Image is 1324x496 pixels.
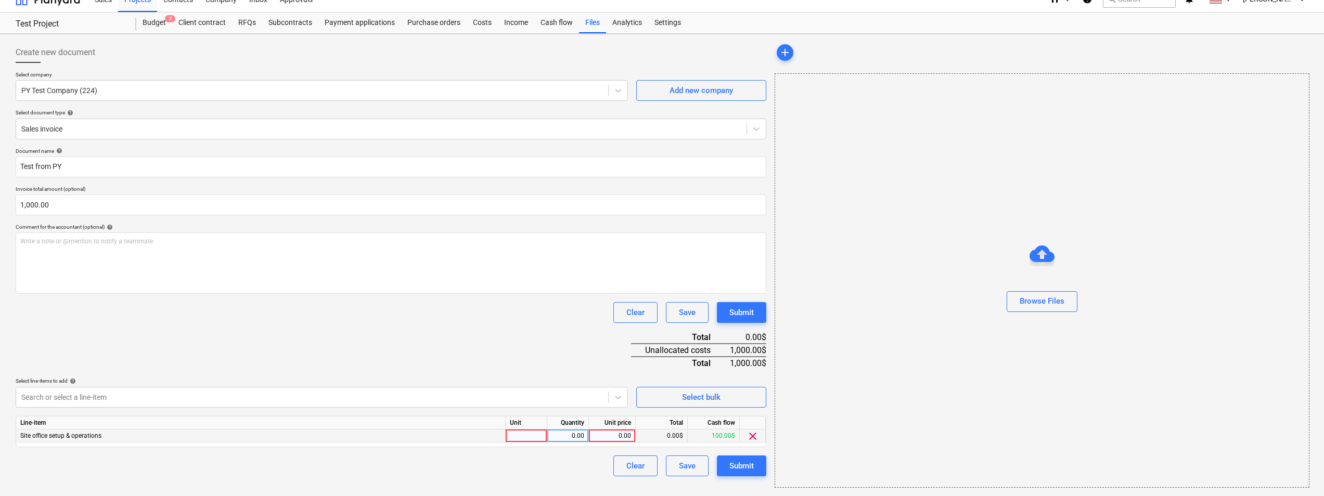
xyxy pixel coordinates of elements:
[729,459,754,473] div: Submit
[16,377,628,384] div: Select line-items to add
[579,12,606,33] a: Files
[636,80,766,101] button: Add new company
[54,148,62,154] span: help
[717,455,766,476] button: Submit
[727,357,766,369] div: 1,000.00$
[16,194,766,215] input: Invoice total amount (optional)
[727,331,766,344] div: 0.00$
[775,73,1309,488] div: Browse Files
[498,12,534,33] a: Income
[318,12,401,33] a: Payment applications
[779,46,791,59] span: add
[20,432,101,439] span: Site office setup & operations
[679,459,696,473] div: Save
[636,387,766,408] button: Select bulk
[172,12,232,33] a: Client contract
[606,12,648,33] a: Analytics
[593,429,631,442] div: 0.00
[16,71,628,80] p: Select company
[136,12,172,33] div: Budget
[631,331,727,344] div: Total
[136,12,172,33] a: Budget2
[105,224,113,230] span: help
[506,416,547,429] div: Unit
[401,12,467,33] a: Purchase orders
[626,459,645,473] div: Clear
[16,416,506,429] div: Line-item
[232,12,262,33] a: RFQs
[1020,294,1064,308] div: Browse Files
[648,12,687,33] a: Settings
[626,306,645,319] div: Clear
[636,429,688,442] div: 0.00$
[717,302,766,323] button: Submit
[551,429,584,442] div: 0.00
[631,357,727,369] div: Total
[747,430,759,442] span: clear
[670,84,733,97] div: Add new company
[16,46,95,59] span: Create new document
[1007,291,1077,312] button: Browse Files
[534,12,579,33] a: Cash flow
[636,416,688,429] div: Total
[547,416,589,429] div: Quantity
[631,344,727,357] div: Unallocated costs
[679,306,696,319] div: Save
[467,12,498,33] a: Costs
[613,455,658,476] button: Clear
[688,416,740,429] div: Cash flow
[613,302,658,323] button: Clear
[688,429,740,442] div: 100.00$
[682,390,721,404] div: Select bulk
[666,302,709,323] button: Save
[262,12,318,33] a: Subcontracts
[165,15,175,22] span: 2
[65,110,73,116] span: help
[16,186,766,194] p: Invoice total amount (optional)
[666,455,709,476] button: Save
[1272,446,1324,496] iframe: Chat Widget
[16,19,124,30] div: Test Project
[16,148,766,154] div: Document name
[589,416,636,429] div: Unit price
[727,344,766,357] div: 1,000.00$
[16,109,766,116] div: Select document type
[729,306,754,319] div: Submit
[16,156,766,177] input: Document name
[68,378,76,384] span: help
[16,224,766,230] div: Comment for the accountant (optional)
